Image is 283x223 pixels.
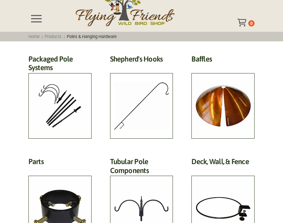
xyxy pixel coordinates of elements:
h2: Shepherd's Hooks [110,55,173,67]
h2: Tubular Pole Components [110,157,173,178]
a: Visit product category Shepherd's Hooks [110,55,173,139]
div: Toggle Off Canvas Content [28,11,44,26]
span: : : [26,34,119,39]
h2: Baffles [191,55,255,67]
a: Visit product category Baffles [191,55,255,139]
h2: Packaged Pole Systems [28,55,92,76]
h2: Deck, Wall, & Fence [191,157,255,169]
a: Home [26,34,42,39]
h2: Parts [28,157,92,169]
a: Visit product category Packaged Pole Systems [28,55,92,139]
span: Poles & Hanging Hardware [65,34,119,39]
div: Toggle Off Canvas Content [237,19,248,26]
a: Products [43,34,64,39]
span: 0 [250,21,253,26]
